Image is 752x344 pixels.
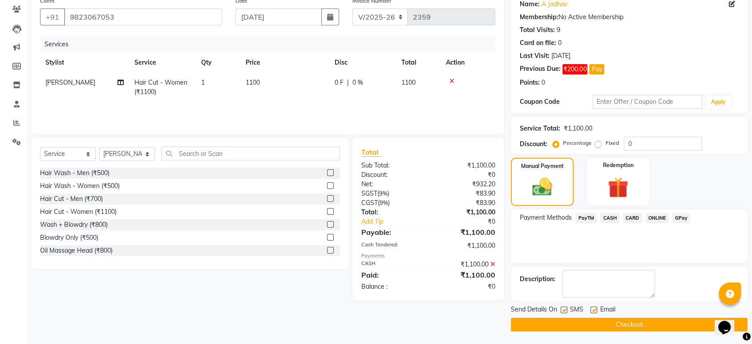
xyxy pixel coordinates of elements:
[40,233,98,242] div: Blowdry Only (₹500)
[162,147,340,160] input: Search or Scan
[429,270,502,280] div: ₹1,100.00
[520,64,561,74] div: Previous Due:
[429,227,502,238] div: ₹1,100.00
[41,36,502,53] div: Services
[40,194,103,204] div: Hair Cut - Men (₹700)
[646,213,669,223] span: ONLINE
[600,305,615,316] span: Email
[45,78,95,86] span: [PERSON_NAME]
[40,8,65,25] button: +91
[558,38,562,48] div: 0
[570,305,583,316] span: SMS
[355,227,429,238] div: Payable:
[40,168,109,178] div: Hair Wash - Men (₹500)
[521,162,564,170] label: Manual Payment
[520,139,547,149] div: Discount:
[526,176,558,198] img: _cash.svg
[672,213,690,223] span: GPay
[355,198,429,208] div: ( )
[429,260,502,269] div: ₹1,100.00
[40,181,120,191] div: Hair Wash - Women (₹500)
[520,124,560,133] div: Service Total:
[355,241,429,250] div: Cash Tendered:
[361,252,495,260] div: Payments
[551,51,570,61] div: [DATE]
[40,53,129,73] th: Stylist
[520,213,572,222] span: Payment Methods
[201,78,205,86] span: 1
[605,139,619,147] label: Fixed
[196,53,240,73] th: Qty
[429,282,502,291] div: ₹0
[355,217,441,226] a: Add Tip
[396,53,441,73] th: Total
[520,12,558,22] div: Membership:
[520,274,555,284] div: Description:
[511,318,748,332] button: Checkout
[347,78,349,87] span: |
[601,175,635,201] img: _gift.svg
[355,270,429,280] div: Paid:
[623,213,642,223] span: CARD
[706,95,731,109] button: Apply
[246,78,260,86] span: 1100
[361,199,378,207] span: CGST
[129,53,196,73] th: Service
[520,97,593,106] div: Coupon Code
[352,78,363,87] span: 0 %
[355,189,429,198] div: ( )
[520,25,555,35] div: Total Visits:
[355,208,429,217] div: Total:
[335,78,344,87] span: 0 F
[520,12,739,22] div: No Active Membership
[355,260,429,269] div: CASH
[329,53,396,73] th: Disc
[563,139,591,147] label: Percentage
[355,170,429,180] div: Discount:
[380,199,388,206] span: 9%
[441,53,495,73] th: Action
[429,241,502,250] div: ₹1,100.00
[40,220,108,229] div: Wash + Blowdry (₹800)
[593,95,702,109] input: Enter Offer / Coupon Code
[429,198,502,208] div: ₹83.90
[542,78,545,87] div: 0
[429,189,502,198] div: ₹83.90
[520,51,550,61] div: Last Visit:
[429,161,502,170] div: ₹1,100.00
[557,25,560,35] div: 9
[715,308,743,335] iframe: chat widget
[429,170,502,180] div: ₹0
[575,213,597,223] span: PayTM
[511,305,557,316] span: Send Details On
[441,217,502,226] div: ₹0
[429,208,502,217] div: ₹1,100.00
[520,38,556,48] div: Card on file:
[134,78,187,96] span: Hair Cut - Women (₹1100)
[355,180,429,189] div: Net:
[520,78,540,87] div: Points:
[361,147,382,157] span: Total
[379,190,388,197] span: 9%
[429,180,502,189] div: ₹932.20
[355,282,429,291] div: Balance :
[564,124,592,133] div: ₹1,100.00
[64,8,222,25] input: Search by Name/Mobile/Email/Code
[602,161,633,169] label: Redemption
[600,213,619,223] span: CASH
[562,64,587,74] span: ₹200.00
[40,246,113,255] div: Oil Massage Head (₹800)
[240,53,329,73] th: Price
[401,78,416,86] span: 1100
[40,207,117,217] div: Hair Cut - Women (₹1100)
[361,189,377,197] span: SGST
[589,64,604,74] button: Pay
[355,161,429,170] div: Sub Total:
